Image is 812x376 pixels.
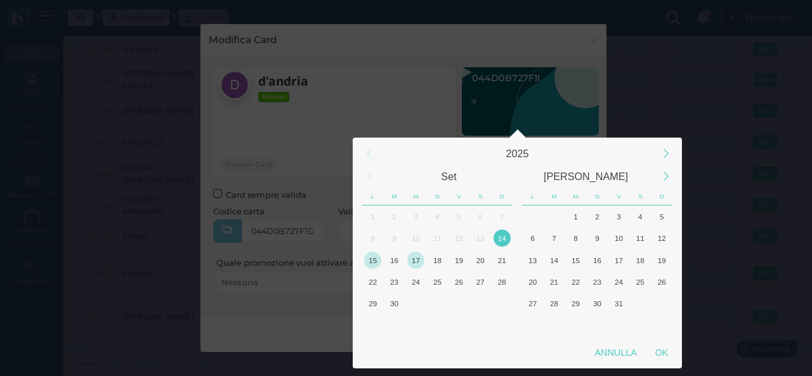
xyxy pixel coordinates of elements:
div: Giovedì, Ottobre 2 [427,293,449,314]
div: Martedì, Ottobre 28 [544,293,565,314]
div: Giovedì, Ottobre 30 [587,293,608,314]
div: 17 [610,252,627,269]
div: Martedì [544,188,565,205]
div: Lunedì, Novembre 3 [522,314,544,336]
div: Mercoledì, Ottobre 1 [565,205,587,227]
div: 24 [407,273,424,290]
div: Venerdì [449,188,470,205]
div: Martedì, Settembre 2 [384,205,405,227]
div: 4 [429,208,446,225]
div: Settembre [381,165,518,188]
div: 20 [472,252,489,269]
div: Venerdì, Settembre 19 [448,249,469,271]
div: Giovedì [587,188,608,205]
div: 13 [524,252,541,269]
div: Domenica, Ottobre 12 [651,228,672,249]
div: 17 [407,252,424,269]
div: 10 [610,230,627,247]
div: Domenica, Ottobre 26 [651,271,672,292]
div: Sabato, Novembre 1 [629,293,651,314]
div: 4 [632,208,649,225]
div: Domenica, Settembre 7 [491,205,513,227]
div: 2025 [381,142,655,165]
div: Mercoledì, Ottobre 1 [405,293,427,314]
div: Giovedì, Settembre 4 [427,205,449,227]
div: Lunedì, Settembre 29 [522,205,544,227]
div: 11 [429,230,446,247]
div: 26 [653,273,671,290]
div: Giovedì, Ottobre 23 [587,271,608,292]
div: 15 [567,252,584,269]
div: Domenica, Ottobre 5 [651,205,672,227]
div: Sabato, Settembre 13 [469,228,491,249]
div: 14 [546,252,563,269]
div: 3 [407,208,424,225]
div: Venerdì, Ottobre 31 [608,293,629,314]
div: Lunedì, Ottobre 13 [522,249,544,271]
div: Domenica, Ottobre 19 [651,249,672,271]
div: 9 [386,230,403,247]
div: 28 [546,295,563,312]
div: Martedì, Settembre 23 [384,271,405,292]
div: Domenica [491,188,513,205]
div: Giovedì, Ottobre 2 [587,205,608,227]
div: Venerdì, Ottobre 3 [448,293,469,314]
div: Domenica, Settembre 28 [491,271,513,292]
div: Giovedì, Ottobre 9 [587,228,608,249]
div: 6 [472,208,489,225]
div: Lunedì [362,188,384,205]
div: Mercoledì [565,188,587,205]
div: Martedì, Settembre 16 [384,249,405,271]
div: 23 [589,273,606,290]
div: Mercoledì, Ottobre 8 [405,314,427,336]
div: Mercoledì, Ottobre 15 [565,249,587,271]
div: Sabato, Settembre 6 [469,205,491,227]
div: Sabato, Ottobre 11 [629,228,651,249]
div: Lunedì, Settembre 8 [362,228,384,249]
div: 14 [494,230,511,247]
div: 22 [364,273,381,290]
div: Annulla [586,341,646,364]
div: 30 [589,295,606,312]
div: 31 [610,295,627,312]
div: Lunedì [522,188,544,205]
div: 11 [632,230,649,247]
div: Venerdì [608,188,630,205]
div: 20 [524,273,541,290]
div: 7 [494,208,511,225]
div: Venerdì, Settembre 12 [448,228,469,249]
div: Venerdì, Settembre 5 [448,205,469,227]
div: Domenica, Novembre 2 [651,293,672,314]
div: 1 [567,208,584,225]
div: Sabato, Ottobre 11 [469,314,491,336]
div: Venerdì, Ottobre 10 [608,228,629,249]
div: 12 [450,230,468,247]
div: Sabato, Settembre 20 [469,249,491,271]
div: 27 [524,295,541,312]
div: Giovedì, Novembre 6 [587,314,608,336]
div: Lunedì, Ottobre 27 [522,293,544,314]
div: Sabato, Novembre 8 [629,314,651,336]
div: Mercoledì, Settembre 3 [405,205,427,227]
div: 12 [653,230,671,247]
div: 19 [653,252,671,269]
div: Martedì, Ottobre 14 [544,249,565,271]
div: Sabato, Ottobre 4 [629,205,651,227]
div: Previous Year [355,140,383,167]
div: Domenica, Ottobre 12 [491,314,513,336]
div: 5 [450,208,468,225]
div: Martedì, Settembre 30 [544,205,565,227]
div: Sabato, Ottobre 18 [629,249,651,271]
div: Venerdì, Ottobre 3 [608,205,629,227]
div: 22 [567,273,584,290]
div: Sabato [629,188,651,205]
div: Venerdì, Ottobre 24 [608,271,629,292]
div: Martedì, Settembre 30 [384,293,405,314]
div: 25 [429,273,446,290]
div: Mercoledì, Settembre 24 [405,271,427,292]
div: Venerdì, Ottobre 17 [608,249,629,271]
div: Sabato, Ottobre 25 [629,271,651,292]
div: Giovedì, Ottobre 16 [587,249,608,271]
div: Next Year [652,140,679,167]
div: Martedì [384,188,405,205]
